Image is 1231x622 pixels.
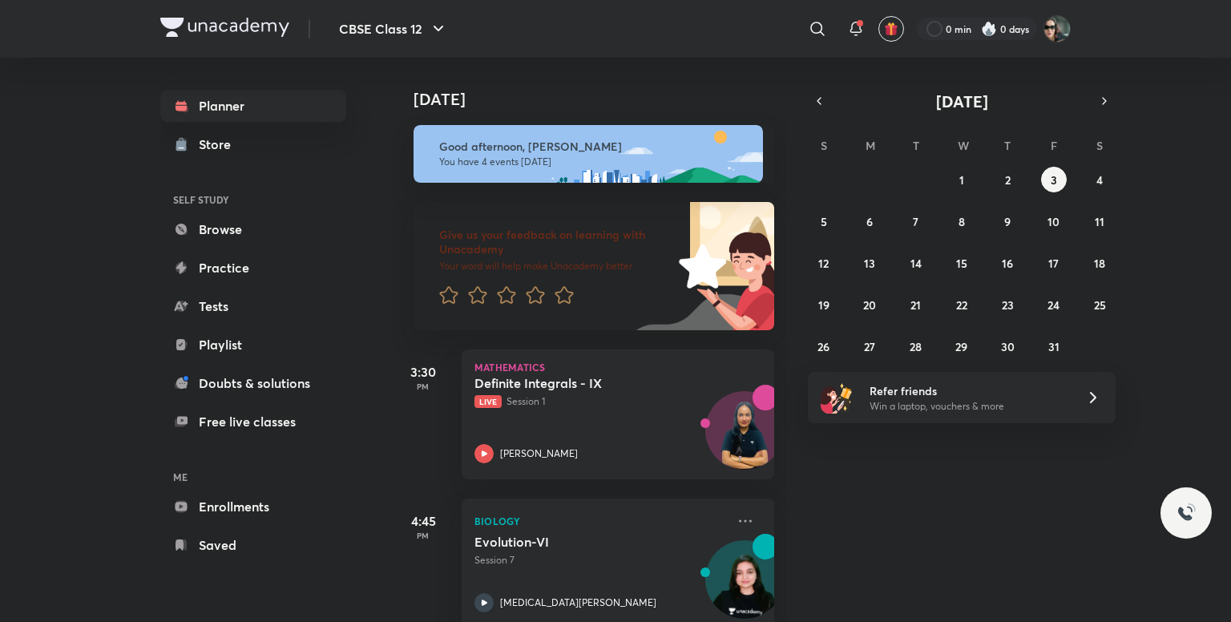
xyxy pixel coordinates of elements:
[474,395,502,408] span: Live
[160,529,346,561] a: Saved
[1096,138,1103,153] abbr: Saturday
[500,596,656,610] p: [MEDICAL_DATA][PERSON_NAME]
[160,329,346,361] a: Playlist
[1177,503,1196,523] img: ttu
[956,256,967,271] abbr: October 15, 2025
[391,511,455,531] h5: 4:45
[1094,297,1106,313] abbr: October 25, 2025
[949,167,975,192] button: October 1, 2025
[474,394,726,409] p: Session 1
[857,333,882,359] button: October 27, 2025
[474,553,726,567] p: Session 7
[439,139,749,154] h6: Good afternoon, [PERSON_NAME]
[811,292,837,317] button: October 19, 2025
[821,138,827,153] abbr: Sunday
[903,250,929,276] button: October 14, 2025
[981,21,997,37] img: streak
[949,292,975,317] button: October 22, 2025
[913,138,919,153] abbr: Tuesday
[439,228,673,256] h6: Give us your feedback on learning with Unacademy
[913,214,918,229] abbr: October 7, 2025
[1087,250,1112,276] button: October 18, 2025
[811,208,837,234] button: October 5, 2025
[391,362,455,382] h5: 3:30
[959,214,965,229] abbr: October 8, 2025
[500,446,578,461] p: [PERSON_NAME]
[160,252,346,284] a: Practice
[995,250,1020,276] button: October 16, 2025
[949,208,975,234] button: October 8, 2025
[910,339,922,354] abbr: October 28, 2025
[949,333,975,359] button: October 29, 2025
[1096,172,1103,188] abbr: October 4, 2025
[391,382,455,391] p: PM
[1094,256,1105,271] abbr: October 18, 2025
[474,511,726,531] p: Biology
[160,463,346,491] h6: ME
[866,138,875,153] abbr: Monday
[160,18,289,41] a: Company Logo
[995,292,1020,317] button: October 23, 2025
[1087,167,1112,192] button: October 4, 2025
[910,256,922,271] abbr: October 14, 2025
[1004,138,1011,153] abbr: Thursday
[995,333,1020,359] button: October 30, 2025
[1047,214,1059,229] abbr: October 10, 2025
[910,297,921,313] abbr: October 21, 2025
[160,290,346,322] a: Tests
[474,534,674,550] h5: Evolution-VI
[811,250,837,276] button: October 12, 2025
[884,22,898,36] img: avatar
[857,208,882,234] button: October 6, 2025
[1087,208,1112,234] button: October 11, 2025
[936,91,988,112] span: [DATE]
[870,399,1067,414] p: Win a laptop, vouchers & more
[830,90,1093,112] button: [DATE]
[160,491,346,523] a: Enrollments
[857,292,882,317] button: October 20, 2025
[1051,138,1057,153] abbr: Friday
[706,400,783,477] img: Avatar
[199,135,240,154] div: Store
[160,367,346,399] a: Doubts & solutions
[624,202,774,330] img: feedback_image
[160,186,346,213] h6: SELF STUDY
[821,214,827,229] abbr: October 5, 2025
[1047,297,1059,313] abbr: October 24, 2025
[863,297,876,313] abbr: October 20, 2025
[955,339,967,354] abbr: October 29, 2025
[160,213,346,245] a: Browse
[1001,339,1015,354] abbr: October 30, 2025
[1004,214,1011,229] abbr: October 9, 2025
[439,155,749,168] p: You have 4 events [DATE]
[811,333,837,359] button: October 26, 2025
[959,172,964,188] abbr: October 1, 2025
[818,256,829,271] abbr: October 12, 2025
[864,256,875,271] abbr: October 13, 2025
[1041,208,1067,234] button: October 10, 2025
[1005,172,1011,188] abbr: October 2, 2025
[160,90,346,122] a: Planner
[995,167,1020,192] button: October 2, 2025
[903,333,929,359] button: October 28, 2025
[391,531,455,540] p: PM
[160,128,346,160] a: Store
[864,339,875,354] abbr: October 27, 2025
[474,362,761,372] p: Mathematics
[866,214,873,229] abbr: October 6, 2025
[1043,15,1071,42] img: Arihant
[1002,256,1013,271] abbr: October 16, 2025
[1048,256,1059,271] abbr: October 17, 2025
[903,208,929,234] button: October 7, 2025
[903,292,929,317] button: October 21, 2025
[414,125,763,183] img: afternoon
[857,250,882,276] button: October 13, 2025
[1087,292,1112,317] button: October 25, 2025
[958,138,969,153] abbr: Wednesday
[1041,292,1067,317] button: October 24, 2025
[160,18,289,37] img: Company Logo
[1048,339,1059,354] abbr: October 31, 2025
[1041,333,1067,359] button: October 31, 2025
[818,297,829,313] abbr: October 19, 2025
[821,382,853,414] img: referral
